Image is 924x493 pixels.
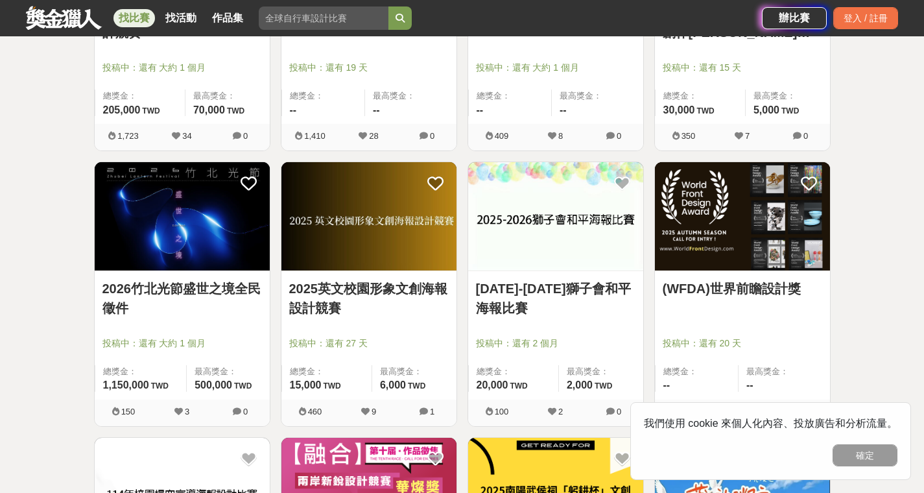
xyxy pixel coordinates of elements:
div: 登入 / 註冊 [833,7,898,29]
a: 2026竹北光節盛世之境全民徵件 [102,279,262,318]
span: TWD [696,106,714,115]
span: 100 [495,407,509,416]
a: [DATE]-[DATE]獅子會和平海報比賽 [476,279,635,318]
span: 最高獎金： [746,365,822,378]
span: 0 [617,407,621,416]
span: 投稿中：還有 大約 1 個月 [102,337,262,350]
span: 投稿中：還有 15 天 [663,61,822,75]
span: 最高獎金： [560,90,635,102]
span: 9 [372,407,376,416]
span: 總獎金： [663,365,731,378]
a: 找活動 [160,9,202,27]
span: 總獎金： [477,365,551,378]
span: 我們使用 cookie 來個人化內容、投放廣告和分析流量。 [644,418,897,429]
span: 1 [430,407,434,416]
span: 0 [617,131,621,141]
img: Cover Image [468,162,643,271]
span: 總獎金： [663,90,737,102]
span: 7 [745,131,750,141]
span: 20,000 [477,379,508,391]
span: 0 [803,131,808,141]
span: 最高獎金： [380,365,449,378]
span: -- [373,104,380,115]
span: 總獎金： [290,90,357,102]
span: 投稿中：還有 2 個月 [476,337,635,350]
span: 最高獎金： [753,90,822,102]
span: 投稿中：還有 20 天 [663,337,822,350]
span: 1,723 [117,131,139,141]
span: 投稿中：還有 27 天 [289,337,449,350]
span: 150 [121,407,136,416]
span: 投稿中：還有 大約 1 個月 [102,61,262,75]
span: 30,000 [663,104,695,115]
span: 409 [495,131,509,141]
span: 總獎金： [103,90,177,102]
span: TWD [595,381,612,391]
a: Cover Image [655,162,830,271]
a: 辦比賽 [762,7,827,29]
a: 作品集 [207,9,248,27]
span: TWD [151,381,169,391]
span: 460 [308,407,322,416]
span: 2,000 [567,379,593,391]
span: 0 [243,407,248,416]
span: -- [746,379,753,391]
span: 最高獎金： [193,90,262,102]
span: 總獎金： [103,365,179,378]
span: 0 [243,131,248,141]
span: 總獎金： [477,90,544,102]
span: TWD [510,381,527,391]
a: Cover Image [95,162,270,271]
span: 500,000 [195,379,232,391]
span: 1,410 [304,131,326,141]
span: 205,000 [103,104,141,115]
input: 全球自行車設計比賽 [259,6,388,30]
span: TWD [408,381,425,391]
span: 6,000 [380,379,406,391]
span: 70,000 [193,104,225,115]
a: 2025英文校園形象文創海報設計競賽 [289,279,449,318]
span: 0 [430,131,434,141]
img: Cover Image [655,162,830,271]
img: Cover Image [95,162,270,271]
a: 找比賽 [113,9,155,27]
span: 1,150,000 [103,379,149,391]
span: 投稿中：還有 大約 1 個月 [476,61,635,75]
span: 34 [182,131,191,141]
span: 最高獎金： [373,90,449,102]
span: TWD [323,381,340,391]
span: 8 [558,131,563,141]
span: -- [663,379,670,391]
span: 28 [369,131,378,141]
span: 3 [185,407,189,416]
img: Cover Image [281,162,456,271]
span: -- [477,104,484,115]
span: 最高獎金： [567,365,635,378]
span: 總獎金： [290,365,364,378]
span: 最高獎金： [195,365,261,378]
span: TWD [227,106,244,115]
a: Cover Image [281,162,456,271]
span: TWD [234,381,252,391]
button: 確定 [833,444,897,466]
span: TWD [781,106,799,115]
span: -- [290,104,297,115]
a: (WFDA)世界前瞻設計獎 [663,279,822,298]
span: 350 [681,131,696,141]
span: -- [560,104,567,115]
span: 15,000 [290,379,322,391]
span: TWD [142,106,160,115]
a: Cover Image [468,162,643,271]
span: 2 [558,407,563,416]
span: 投稿中：還有 19 天 [289,61,449,75]
span: 5,000 [753,104,779,115]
